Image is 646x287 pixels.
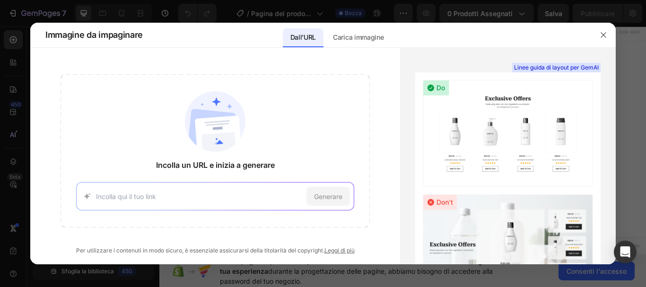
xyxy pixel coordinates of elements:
[96,191,303,201] input: Incolla qui il tuo link
[156,160,275,170] font: Incolla un URL e inizia a generare
[215,157,280,176] button: Add sections
[45,30,143,40] font: Immagine da impaginare
[290,33,316,41] font: Dall'URL
[614,241,637,263] div: Apri Intercom Messenger
[227,139,341,150] div: Start with Sections from sidebar
[286,157,352,176] button: Add elements
[333,33,384,41] font: Carica immagine
[514,64,599,71] font: Linee guida di layout per GemAI
[314,192,342,200] font: Generare
[324,247,355,254] a: Leggi di più
[76,247,324,254] font: Per utilizzare i contenuti in modo sicuro, è essenziale assicurarsi della titolarità del copyright.
[220,210,348,218] div: Start with Generating from URL or image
